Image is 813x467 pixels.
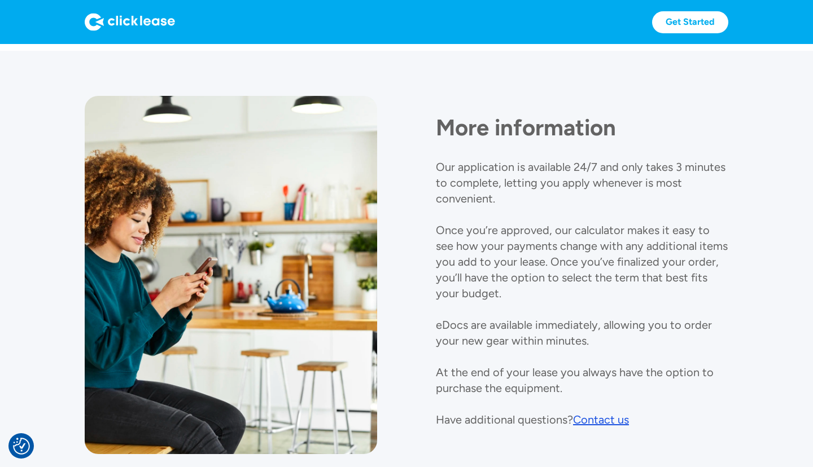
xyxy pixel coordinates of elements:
[436,114,728,141] h1: More information
[13,438,30,455] button: Consent Preferences
[85,13,175,31] img: Logo
[573,412,629,428] a: Contact us
[436,160,728,426] p: Our application is available 24/7 and only takes 3 minutes to complete, letting you apply wheneve...
[13,438,30,455] img: Revisit consent button
[573,413,629,426] div: Contact us
[652,11,728,33] a: Get Started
